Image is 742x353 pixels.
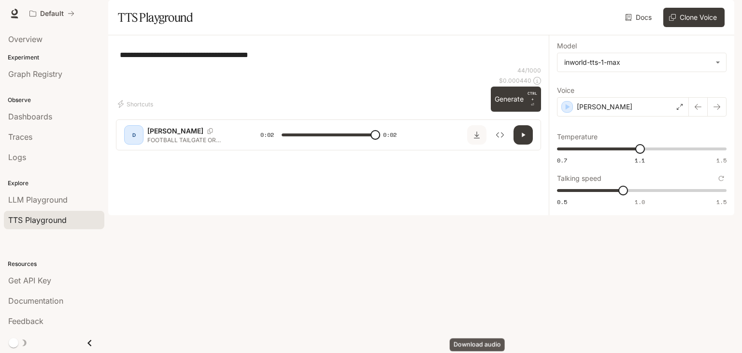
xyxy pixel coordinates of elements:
div: inworld-tts-1-max [557,53,726,72]
span: 1.5 [716,156,727,164]
span: 0:02 [260,130,274,140]
span: 0.5 [557,198,567,206]
span: 1.0 [635,198,645,206]
p: Temperature [557,133,598,140]
button: Clone Voice [663,8,725,27]
div: D [126,127,142,143]
button: All workspaces [25,4,79,23]
span: 0:02 [383,130,397,140]
button: Download audio [467,125,486,145]
p: ⏎ [528,90,537,108]
p: FOOTBALL TAILGATE OR BASEBALL HOME RUN DERBY [147,136,237,144]
button: Reset to default [716,173,727,184]
p: Default [40,10,64,18]
div: inworld-tts-1-max [564,58,711,67]
button: Copy Voice ID [203,128,217,134]
p: Model [557,43,577,49]
div: Download audio [450,338,505,352]
button: Inspect [490,125,510,145]
span: 1.5 [716,198,727,206]
p: [PERSON_NAME] [147,126,203,136]
p: Voice [557,87,574,94]
p: CTRL + [528,90,537,102]
p: 44 / 1000 [517,66,541,74]
p: Talking speed [557,175,601,182]
h1: TTS Playground [118,8,193,27]
p: $ 0.000440 [499,76,531,85]
button: GenerateCTRL +⏎ [491,87,541,112]
p: [PERSON_NAME] [577,102,632,112]
span: 1.1 [635,156,645,164]
button: Shortcuts [116,96,157,112]
a: Docs [623,8,656,27]
span: 0.7 [557,156,567,164]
